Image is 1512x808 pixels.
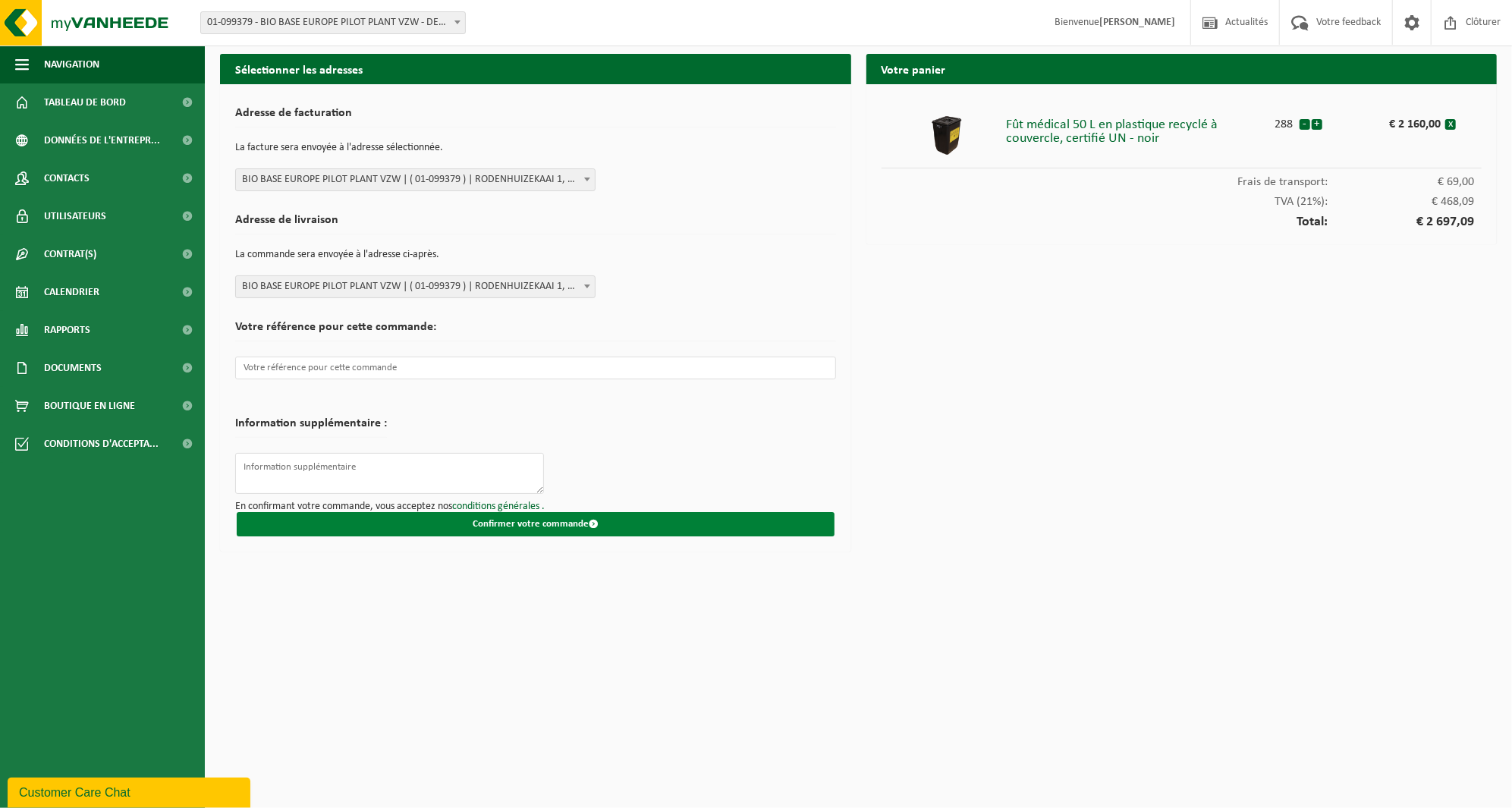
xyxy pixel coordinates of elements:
span: BIO BASE EUROPE PILOT PLANT VZW | ( 01-099379 ) | RODENHUIZEKAAI 1, 9042 DESTELDONK | 0806.873.318 [236,169,595,190]
span: Calendrier [44,273,99,311]
h2: Votre panier [866,54,1498,83]
strong: [PERSON_NAME] [1099,17,1175,28]
p: La facture sera envoyée à l'adresse sélectionnée. [235,135,836,161]
span: Documents [44,349,102,387]
span: Données de l'entrepr... [44,121,160,159]
button: + [1312,119,1322,130]
iframe: chat widget [8,775,253,808]
span: Tableau de bord [44,83,126,121]
span: Contrat(s) [44,235,96,273]
button: x [1445,119,1456,130]
span: Utilisateurs [44,197,106,235]
div: TVA (21%): [882,188,1482,208]
h2: Votre référence pour cette commande: [235,321,836,341]
div: 288 [1269,111,1299,130]
button: - [1300,119,1310,130]
p: La commande sera envoyée à l'adresse ci-après. [235,242,836,268]
span: Conditions d'accepta... [44,425,159,463]
span: € 2 697,09 [1328,215,1474,229]
img: 01-000979 [925,111,970,156]
span: € 69,00 [1328,176,1474,188]
span: BIO BASE EUROPE PILOT PLANT VZW | ( 01-099379 ) | RODENHUIZEKAAI 1, 9042 DESTELDONK | 0806.873.318 [235,275,596,298]
span: Boutique en ligne [44,387,135,425]
p: En confirmant votre commande, vous acceptez nos [235,501,836,512]
div: Fût médical 50 L en plastique recyclé à couvercle, certifié UN - noir [1006,111,1269,146]
div: Total: [882,208,1482,229]
button: Confirmer votre commande [237,512,835,536]
span: BIO BASE EUROPE PILOT PLANT VZW | ( 01-099379 ) | RODENHUIZEKAAI 1, 9042 DESTELDONK | 0806.873.318 [235,168,596,191]
span: € 468,09 [1328,196,1474,208]
input: Votre référence pour cette commande [235,357,836,379]
span: Contacts [44,159,90,197]
span: Rapports [44,311,90,349]
h2: Adresse de facturation [235,107,836,127]
a: conditions générales . [452,501,545,512]
span: 01-099379 - BIO BASE EUROPE PILOT PLANT VZW - DESTELDONK [201,12,465,33]
span: BIO BASE EUROPE PILOT PLANT VZW | ( 01-099379 ) | RODENHUIZEKAAI 1, 9042 DESTELDONK | 0806.873.318 [236,276,595,297]
span: 01-099379 - BIO BASE EUROPE PILOT PLANT VZW - DESTELDONK [200,11,466,34]
h2: Adresse de livraison [235,214,836,234]
h2: Information supplémentaire : [235,417,387,438]
div: Frais de transport: [882,168,1482,188]
h2: Sélectionner les adresses [220,54,851,83]
span: Navigation [44,46,99,83]
div: € 2 160,00 [1357,111,1445,130]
